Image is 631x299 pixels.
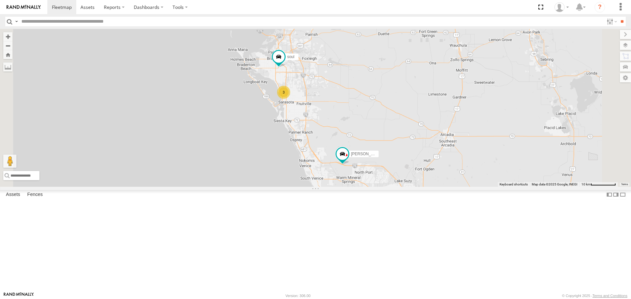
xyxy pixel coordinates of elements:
div: 3 [277,86,290,99]
div: Version: 306.00 [286,294,311,298]
a: Terms (opens in new tab) [621,183,628,185]
label: Search Query [14,17,19,26]
div: © Copyright 2025 - [562,294,627,298]
label: Dock Summary Table to the Left [606,190,613,200]
div: Jerry Dewberry [552,2,571,12]
span: soul [287,54,294,59]
label: Search Filter Options [604,17,618,26]
a: Visit our Website [4,292,34,299]
button: Drag Pegman onto the map to open Street View [3,155,16,168]
label: Fences [24,190,46,200]
img: rand-logo.svg [7,5,41,10]
button: Zoom Home [3,50,12,59]
button: Zoom out [3,41,12,50]
span: Map data ©2025 Google, INEGI [532,182,577,186]
i: ? [595,2,605,12]
span: 10 km [581,182,591,186]
button: Keyboard shortcuts [500,182,528,187]
label: Assets [3,190,23,200]
label: Measure [3,62,12,72]
a: Terms and Conditions [593,294,627,298]
button: Map Scale: 10 km per 73 pixels [579,182,618,187]
label: Hide Summary Table [619,190,626,200]
span: [PERSON_NAME] [351,152,384,157]
label: Dock Summary Table to the Right [613,190,619,200]
button: Zoom in [3,32,12,41]
label: Map Settings [620,73,631,82]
